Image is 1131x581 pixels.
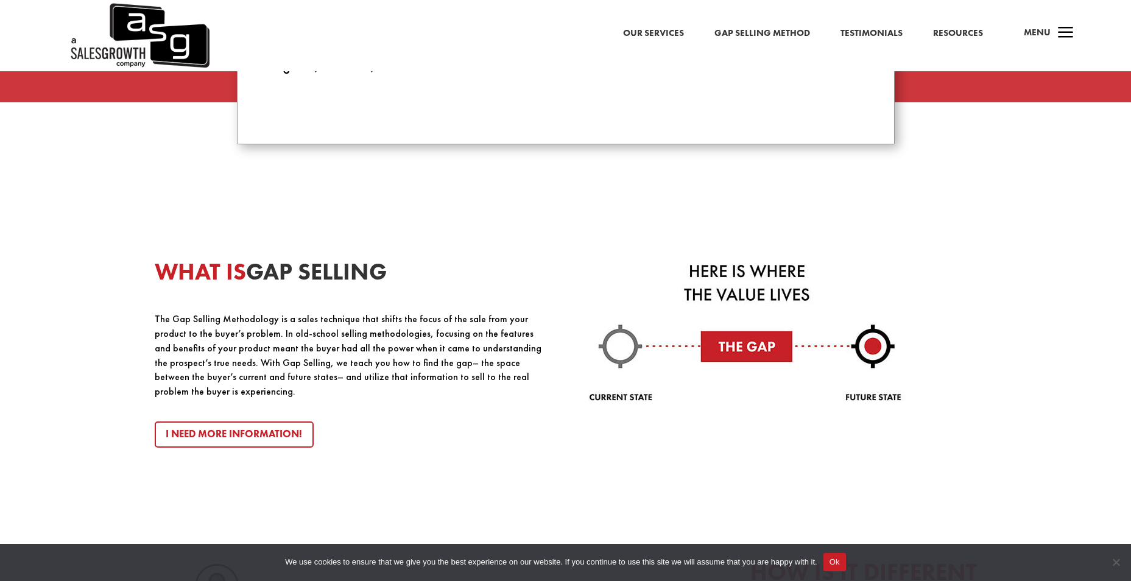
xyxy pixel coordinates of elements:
[155,256,246,287] span: WHAT IS
[1110,556,1122,568] span: No
[714,26,810,41] a: Gap Selling Method
[823,553,846,571] button: Ok
[155,312,543,399] p: The Gap Selling Methodology is a sales technique that shifts the focus of the sale from your prod...
[155,256,387,287] strong: GAP SELLING
[1024,26,1051,38] span: Menu
[285,556,817,568] span: We use cookies to ensure that we give you the best experience on our website. If you continue to ...
[1054,21,1078,46] span: a
[840,26,903,41] a: Testimonials
[155,421,314,448] a: I Need More Information!
[588,260,906,407] img: value-lives-here
[933,26,983,41] a: Resources
[623,26,684,41] a: Our Services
